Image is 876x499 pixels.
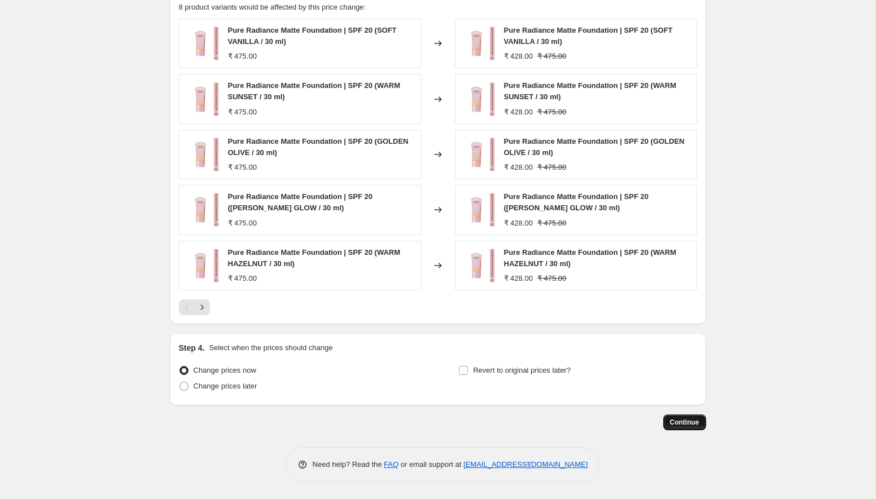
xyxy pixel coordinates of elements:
img: 1200x1200-2_80x.jpg [185,27,219,60]
strike: ₹ 475.00 [537,162,566,173]
span: Pure Radiance Matte Foundation | SPF 20 (GOLDEN OLIVE / 30 ml) [504,137,685,157]
span: Change prices now [194,366,256,374]
span: Pure Radiance Matte Foundation | SPF 20 ([PERSON_NAME] GLOW / 30 ml) [504,192,649,212]
span: or email support at [398,460,463,469]
div: ₹ 475.00 [228,273,257,284]
img: 1200x1200-2_80x.jpg [461,27,495,60]
div: ₹ 475.00 [228,218,257,229]
div: ₹ 428.00 [504,162,533,173]
img: 1200x1200-2_80x.jpg [185,249,219,282]
img: 1200x1200-2_80x.jpg [461,138,495,171]
a: [EMAIL_ADDRESS][DOMAIN_NAME] [463,460,588,469]
strike: ₹ 475.00 [537,273,566,284]
span: Pure Radiance Matte Foundation | SPF 20 (WARM SUNSET / 30 ml) [228,81,401,101]
span: Pure Radiance Matte Foundation | SPF 20 (GOLDEN OLIVE / 30 ml) [228,137,409,157]
div: ₹ 428.00 [504,273,533,284]
h2: Step 4. [179,342,205,354]
strike: ₹ 475.00 [537,51,566,62]
img: 1200x1200-2_80x.jpg [461,249,495,282]
span: 8 product variants would be affected by this price change: [179,3,366,11]
span: Continue [670,418,699,427]
span: Pure Radiance Matte Foundation | SPF 20 (WARM SUNSET / 30 ml) [504,81,677,101]
span: Pure Radiance Matte Foundation | SPF 20 (WARM HAZELNUT / 30 ml) [228,248,401,268]
span: Pure Radiance Matte Foundation | SPF 20 (SOFT VANILLA / 30 ml) [504,26,673,46]
strike: ₹ 475.00 [537,107,566,118]
button: Next [194,299,210,315]
div: ₹ 428.00 [504,107,533,118]
div: ₹ 428.00 [504,51,533,62]
span: Revert to original prices later? [473,366,571,374]
button: Continue [663,414,706,430]
img: 1200x1200-2_80x.jpg [185,82,219,116]
div: ₹ 475.00 [228,51,257,62]
nav: Pagination [179,299,210,315]
span: Pure Radiance Matte Foundation | SPF 20 (SOFT VANILLA / 30 ml) [228,26,397,46]
img: 1200x1200-2_80x.jpg [185,138,219,171]
img: 1200x1200-2_80x.jpg [461,82,495,116]
div: ₹ 475.00 [228,162,257,173]
img: 1200x1200-2_80x.jpg [461,193,495,227]
div: ₹ 475.00 [228,107,257,118]
p: Select when the prices should change [209,342,332,354]
div: ₹ 428.00 [504,218,533,229]
span: Pure Radiance Matte Foundation | SPF 20 ([PERSON_NAME] GLOW / 30 ml) [228,192,373,212]
span: Pure Radiance Matte Foundation | SPF 20 (WARM HAZELNUT / 30 ml) [504,248,677,268]
strike: ₹ 475.00 [537,218,566,229]
img: 1200x1200-2_80x.jpg [185,193,219,227]
a: FAQ [384,460,398,469]
span: Need help? Read the [313,460,384,469]
span: Change prices later [194,382,257,390]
